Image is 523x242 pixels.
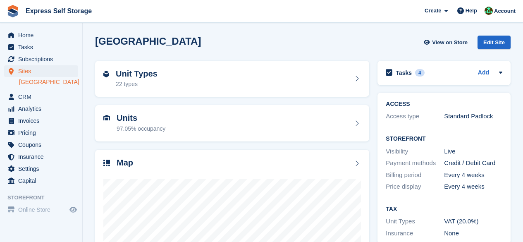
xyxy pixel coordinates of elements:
[18,139,68,151] span: Coupons
[103,115,110,121] img: unit-icn-7be61d7bf1b0ce9d3e12c5938cc71ed9869f7b940bace4675aadf7bd6d80202e.svg
[117,158,133,168] h2: Map
[444,217,502,226] div: VAT (20.0%)
[386,217,444,226] div: Unit Types
[466,7,477,15] span: Help
[18,53,68,65] span: Subscriptions
[7,5,19,17] img: stora-icon-8386f47178a22dfd0bd8f6a31ec36ba5ce8667c1dd55bd0f319d3a0aa187defe.svg
[444,170,502,180] div: Every 4 weeks
[478,36,511,49] div: Edit Site
[423,36,471,49] a: View on Store
[18,175,68,187] span: Capital
[19,78,78,86] a: [GEOGRAPHIC_DATA]
[68,205,78,215] a: Preview store
[18,41,68,53] span: Tasks
[4,91,78,103] a: menu
[4,103,78,115] a: menu
[444,112,502,121] div: Standard Padlock
[4,29,78,41] a: menu
[386,206,502,213] h2: Tax
[95,36,201,47] h2: [GEOGRAPHIC_DATA]
[386,112,444,121] div: Access type
[4,53,78,65] a: menu
[95,105,369,141] a: Units 97.05% occupancy
[4,65,78,77] a: menu
[4,151,78,163] a: menu
[444,229,502,238] div: None
[117,113,165,123] h2: Units
[444,158,502,168] div: Credit / Debit Card
[444,147,502,156] div: Live
[103,160,110,166] img: map-icn-33ee37083ee616e46c38cad1a60f524a97daa1e2b2c8c0bc3eb3415660979fc1.svg
[4,139,78,151] a: menu
[103,71,109,77] img: unit-type-icn-2b2737a686de81e16bb02015468b77c625bbabd49415b5ef34ead5e3b44a266d.svg
[386,182,444,192] div: Price display
[18,151,68,163] span: Insurance
[4,204,78,216] a: menu
[386,158,444,168] div: Payment methods
[18,103,68,115] span: Analytics
[478,36,511,53] a: Edit Site
[116,69,158,79] h2: Unit Types
[432,38,468,47] span: View on Store
[4,115,78,127] a: menu
[18,115,68,127] span: Invoices
[386,136,502,142] h2: Storefront
[4,41,78,53] a: menu
[7,194,82,202] span: Storefront
[396,69,412,77] h2: Tasks
[485,7,493,15] img: Shakiyra Davis
[494,7,516,15] span: Account
[18,127,68,139] span: Pricing
[386,101,502,108] h2: ACCESS
[4,175,78,187] a: menu
[386,229,444,238] div: Insurance
[415,69,425,77] div: 4
[4,127,78,139] a: menu
[444,182,502,192] div: Every 4 weeks
[478,68,489,78] a: Add
[425,7,441,15] span: Create
[117,125,165,133] div: 97.05% occupancy
[95,61,369,97] a: Unit Types 22 types
[22,4,95,18] a: Express Self Storage
[18,91,68,103] span: CRM
[386,147,444,156] div: Visibility
[116,80,158,89] div: 22 types
[18,163,68,175] span: Settings
[4,163,78,175] a: menu
[18,29,68,41] span: Home
[18,204,68,216] span: Online Store
[18,65,68,77] span: Sites
[386,170,444,180] div: Billing period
